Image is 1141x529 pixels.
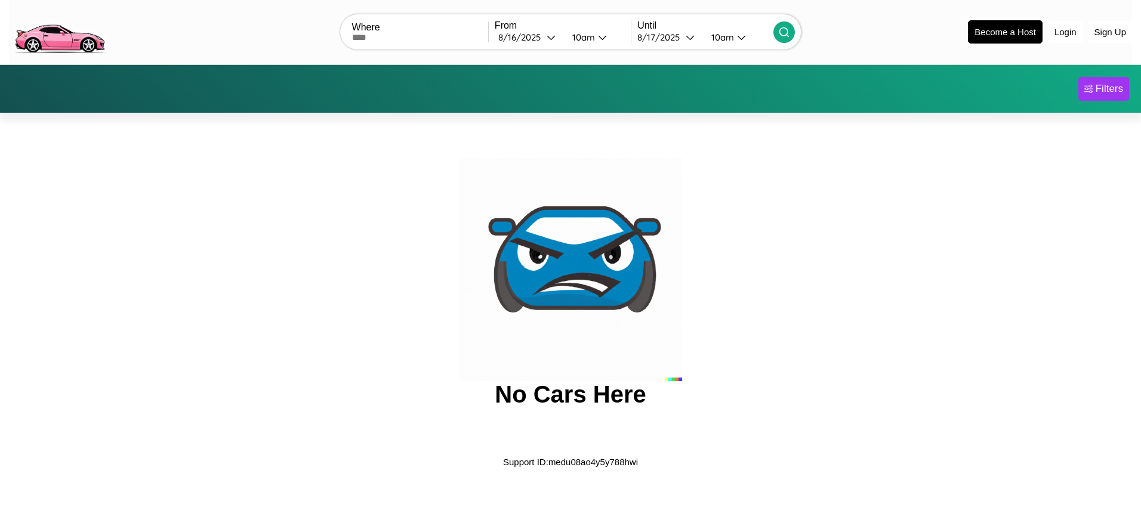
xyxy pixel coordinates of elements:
label: From [495,20,631,31]
div: 10am [705,32,737,43]
button: Login [1049,21,1083,43]
img: car [459,158,682,381]
img: logo [9,6,110,56]
button: Become a Host [968,20,1043,44]
button: 10am [702,31,773,44]
label: Until [637,20,773,31]
p: Support ID: medu08ao4y5y788hwi [503,454,638,470]
div: 8 / 17 / 2025 [637,32,686,43]
button: 10am [563,31,631,44]
button: 8/16/2025 [495,31,563,44]
label: Where [352,22,488,33]
div: 10am [566,32,598,43]
h2: No Cars Here [495,381,646,408]
div: 8 / 16 / 2025 [498,32,547,43]
div: Filters [1096,83,1123,95]
button: Sign Up [1088,21,1132,43]
button: Filters [1078,77,1129,101]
